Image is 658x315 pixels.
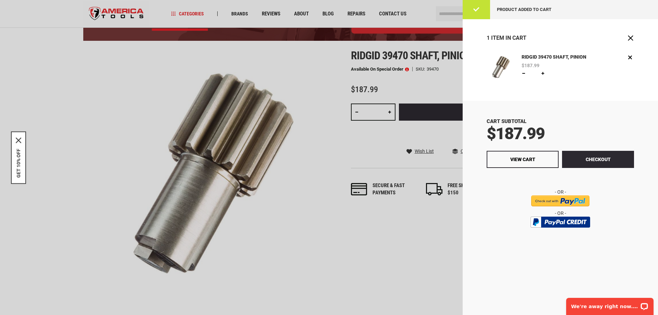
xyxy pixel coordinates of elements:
[487,124,545,143] span: $187.99
[487,53,513,82] a: RIDGID 39470 SHAFT, PINION
[487,53,513,80] img: RIDGID 39470 SHAFT, PINION
[16,148,21,178] button: GET 10% OFF
[16,137,21,143] button: Close
[510,157,535,162] span: View Cart
[491,35,526,41] span: Item in Cart
[497,7,551,12] span: Product added to cart
[487,118,526,124] span: Cart Subtotal
[487,151,559,168] a: View Cart
[487,35,490,41] span: 1
[562,151,634,168] button: Checkout
[562,293,658,315] iframe: LiveChat chat widget
[520,53,588,61] a: RIDGID 39470 SHAFT, PINION
[522,63,539,68] span: $187.99
[16,137,21,143] svg: close icon
[535,229,586,237] img: btn_bml_text.png
[627,35,634,41] button: Close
